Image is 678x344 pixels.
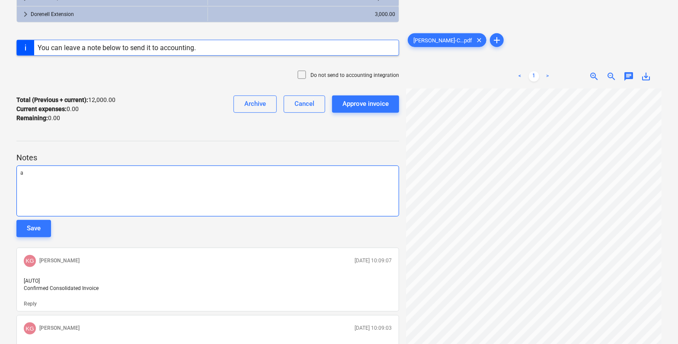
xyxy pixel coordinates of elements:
[20,9,31,19] span: keyboard_arrow_right
[16,153,399,163] p: Notes
[244,98,266,109] div: Archive
[515,71,525,82] a: Previous page
[543,71,553,82] a: Next page
[294,98,314,109] div: Cancel
[16,96,88,103] strong: Total (Previous + current) :
[16,220,51,237] button: Save
[16,96,115,105] p: 12,000.00
[16,114,60,123] p: 0.00
[529,71,539,82] a: Page 1 is your current page
[24,255,36,267] div: Kristina Gulevica
[355,325,392,332] p: [DATE] 10:09:03
[589,71,599,82] span: zoom_in
[284,96,325,113] button: Cancel
[332,96,399,113] button: Approve invoice
[24,278,99,291] span: [AUTO] Confirmed Consolidated Invoice
[24,300,37,308] button: Reply
[355,257,392,264] p: [DATE] 10:09:07
[233,96,277,113] button: Archive
[641,71,651,82] span: save_alt
[408,33,486,47] div: [PERSON_NAME]-C...pdf
[342,98,389,109] div: Approve invoice
[27,223,41,234] div: Save
[38,44,196,52] div: You can leave a note below to send it to accounting.
[310,72,399,79] p: Do not send to accounting integration
[31,7,204,21] div: Dorenell Extension
[474,35,484,45] span: clear
[39,257,80,264] p: [PERSON_NAME]
[24,322,36,334] div: Kristina Gulevica
[39,325,80,332] p: [PERSON_NAME]
[16,105,79,114] p: 0.00
[635,303,678,344] iframe: Chat Widget
[20,170,23,176] span: a
[408,37,477,43] span: [PERSON_NAME]-C...pdf
[624,71,634,82] span: chat
[492,35,502,45] span: add
[26,325,34,332] span: KG
[16,115,48,121] strong: Remaining :
[26,258,34,264] span: KG
[211,7,396,21] div: 3,000.00
[16,105,67,112] strong: Current expenses :
[606,71,617,82] span: zoom_out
